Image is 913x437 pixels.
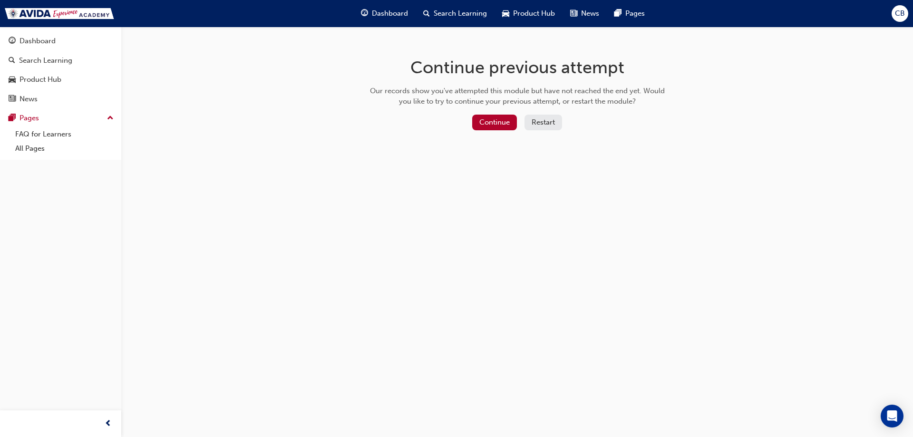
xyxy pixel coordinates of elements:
[9,37,16,46] span: guage-icon
[372,8,408,19] span: Dashboard
[524,115,562,130] button: Restart
[19,94,38,105] div: News
[513,8,555,19] span: Product Hub
[4,32,117,50] a: Dashboard
[9,57,15,65] span: search-icon
[570,8,577,19] span: news-icon
[105,418,112,430] span: prev-icon
[563,4,607,23] a: news-iconNews
[495,4,563,23] a: car-iconProduct Hub
[19,55,72,66] div: Search Learning
[11,141,117,156] a: All Pages
[423,8,430,19] span: search-icon
[4,30,117,109] button: DashboardSearch LearningProduct HubNews
[895,8,905,19] span: CB
[5,8,114,19] img: Trak
[614,8,622,19] span: pages-icon
[502,8,509,19] span: car-icon
[4,52,117,69] a: Search Learning
[11,127,117,142] a: FAQ for Learners
[9,114,16,123] span: pages-icon
[19,36,56,47] div: Dashboard
[607,4,652,23] a: pages-iconPages
[416,4,495,23] a: search-iconSearch Learning
[4,90,117,108] a: News
[472,115,517,130] button: Continue
[19,74,61,85] div: Product Hub
[367,57,668,78] h1: Continue previous attempt
[353,4,416,23] a: guage-iconDashboard
[107,112,114,125] span: up-icon
[9,76,16,84] span: car-icon
[4,71,117,88] a: Product Hub
[625,8,645,19] span: Pages
[9,95,16,104] span: news-icon
[367,86,668,107] div: Our records show you've attempted this module but have not reached the end yet. Would you like to...
[581,8,599,19] span: News
[4,109,117,127] button: Pages
[881,405,903,427] div: Open Intercom Messenger
[361,8,368,19] span: guage-icon
[19,113,39,124] div: Pages
[892,5,908,22] button: CB
[434,8,487,19] span: Search Learning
